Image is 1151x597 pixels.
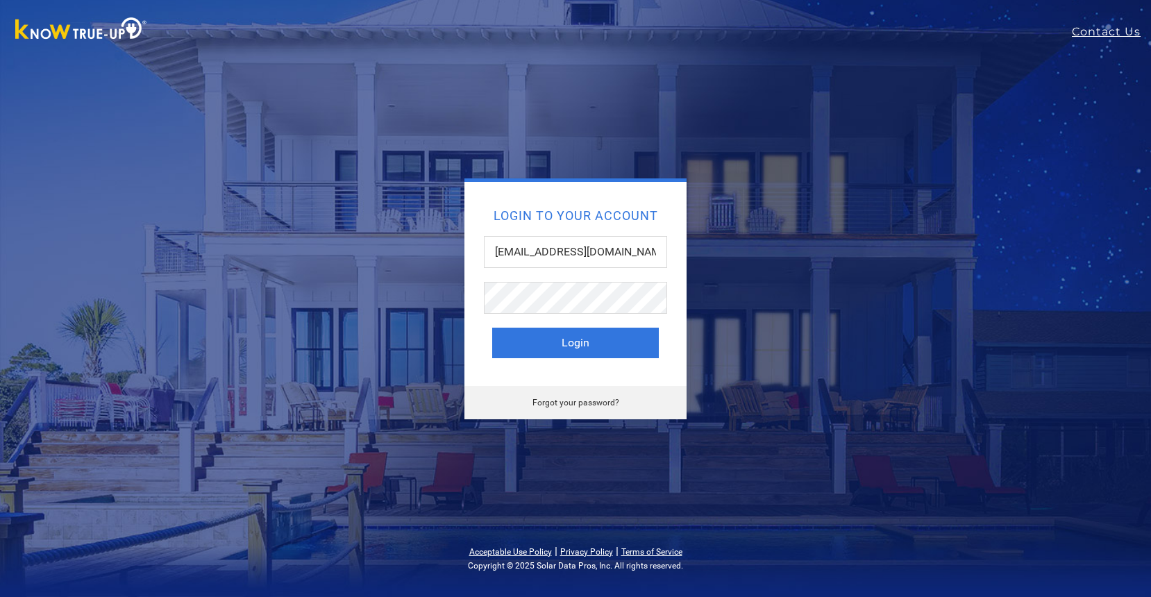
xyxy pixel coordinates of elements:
a: Terms of Service [621,547,682,557]
button: Login [492,328,659,358]
h2: Login to your account [492,210,659,222]
a: Privacy Policy [560,547,613,557]
a: Contact Us [1072,24,1151,40]
input: Email [484,236,667,268]
img: Know True-Up [8,15,154,46]
span: | [616,544,619,557]
a: Acceptable Use Policy [469,547,552,557]
a: Forgot your password? [532,398,619,407]
span: | [555,544,557,557]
